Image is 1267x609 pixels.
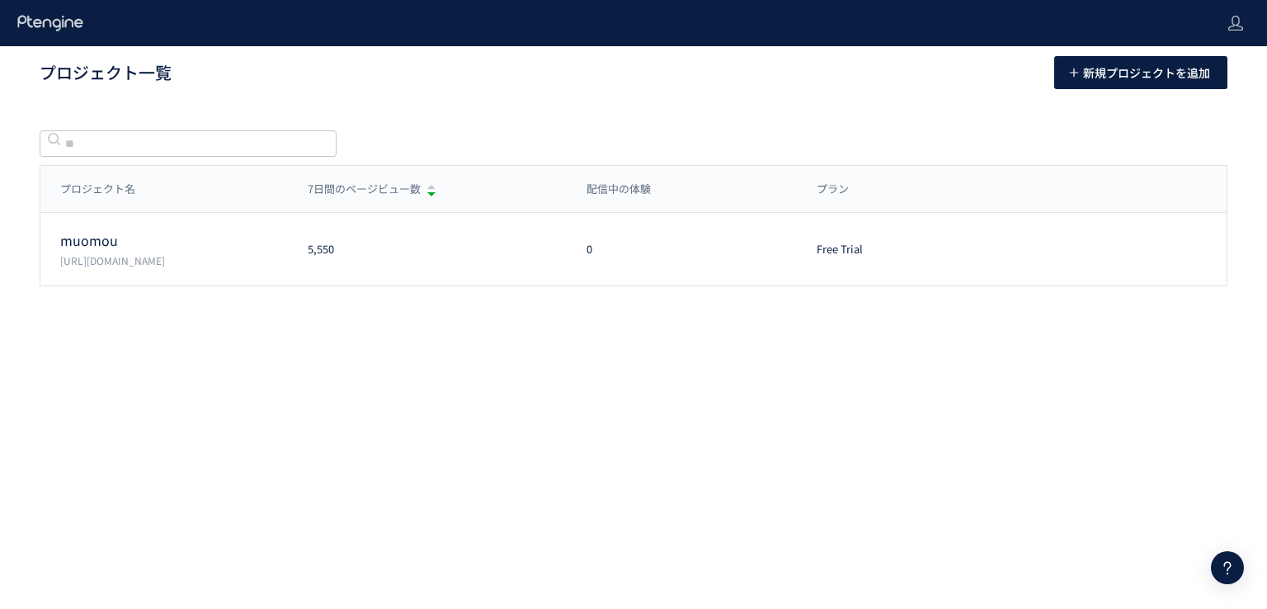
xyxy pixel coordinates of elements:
[288,242,567,257] div: 5,550
[586,182,651,197] span: 配信中の体験
[567,242,797,257] div: 0
[60,253,288,267] p: https://muo-mou.com/
[1083,56,1210,89] span: 新規プロジェクトを追加
[817,182,849,197] span: プラン
[40,61,1018,85] h1: プロジェクト一覧
[60,231,288,250] p: muomou
[60,182,135,197] span: プロジェクト名
[797,242,980,257] div: Free Trial
[1054,56,1227,89] button: 新規プロジェクトを追加
[308,182,421,197] span: 7日間のページビュー数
